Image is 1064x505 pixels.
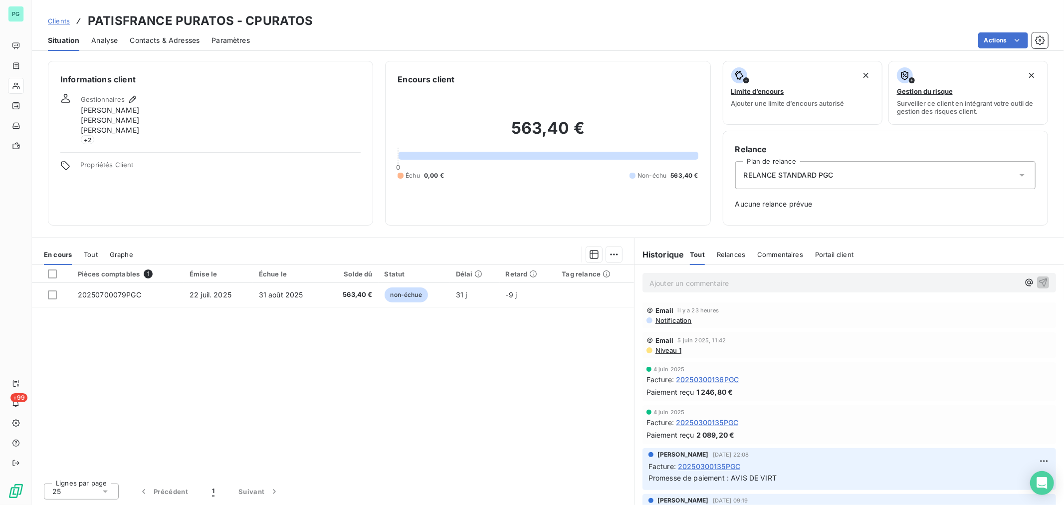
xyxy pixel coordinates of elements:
div: Délai [456,270,494,278]
div: Tag relance [562,270,628,278]
span: Gestion du risque [897,87,953,95]
span: Clients [48,17,70,25]
span: 563,40 € [331,290,373,300]
span: 4 juin 2025 [653,366,685,372]
span: Propriétés Client [80,161,361,175]
span: Promesse de paiement : AVIS DE VIRT [648,474,777,482]
span: 563,40 € [670,171,698,180]
button: Gestion du risqueSurveiller ce client en intégrant votre outil de gestion des risques client. [888,61,1048,125]
span: il y a 23 heures [678,307,719,313]
span: [PERSON_NAME] [657,450,709,459]
span: En cours [44,251,72,258]
span: + 2 [81,135,94,144]
img: Logo LeanPay [8,483,24,499]
span: Échu [406,171,420,180]
div: Open Intercom Messenger [1030,471,1054,495]
h6: Historique [635,249,684,260]
div: PG [8,6,24,22]
span: Ajouter une limite d’encours autorisé [731,99,845,107]
span: Aucune relance prévue [735,199,1036,209]
span: Situation [48,35,79,45]
span: Gestionnaires [81,95,125,103]
span: Surveiller ce client en intégrant votre outil de gestion des risques client. [897,99,1040,115]
h6: Informations client [60,73,361,85]
span: Notification [654,316,692,324]
span: [DATE] 22:08 [713,452,749,458]
span: Non-échu [638,171,666,180]
span: 2 089,20 € [696,430,735,440]
span: 31 août 2025 [259,290,303,299]
div: Solde dû [331,270,373,278]
span: [PERSON_NAME] [81,125,139,135]
span: Tout [84,251,98,258]
span: Email [655,336,674,344]
span: -9 j [506,290,517,299]
span: 31 j [456,290,467,299]
span: Analyse [91,35,118,45]
span: Commentaires [757,251,803,258]
span: 0 [396,163,400,171]
span: 0,00 € [424,171,444,180]
span: 20250300135PGC [676,417,738,428]
span: Portail client [815,251,853,258]
h6: Encours client [398,73,454,85]
span: Niveau 1 [654,346,681,354]
span: Paiement reçu [646,430,694,440]
span: 4 juin 2025 [653,409,685,415]
button: Suivant [226,481,291,502]
span: 25 [52,487,61,497]
span: 20250300135PGC [678,461,740,472]
div: Émise le [190,270,247,278]
span: 20250700079PGC [78,290,141,299]
span: Email [655,306,674,314]
span: Paramètres [212,35,250,45]
span: [DATE] 09:19 [713,498,748,504]
span: Contacts & Adresses [130,35,200,45]
h3: PATISFRANCE PURATOS - CPURATOS [88,12,313,30]
span: [PERSON_NAME] [81,115,139,125]
span: Graphe [110,251,133,258]
span: [PERSON_NAME] [81,105,139,115]
span: Paiement reçu [646,387,694,397]
span: 20250300136PGC [676,374,739,385]
h2: 563,40 € [398,118,698,148]
button: Actions [978,32,1028,48]
span: 22 juil. 2025 [190,290,231,299]
div: Échue le [259,270,319,278]
span: RELANCE STANDARD PGC [744,170,834,180]
h6: Relance [735,143,1036,155]
span: [PERSON_NAME] [657,496,709,505]
span: Facture : [646,374,674,385]
span: 5 juin 2025, 11:42 [678,337,726,343]
button: Précédent [127,481,200,502]
span: 1 [144,269,153,278]
span: +99 [10,393,27,402]
div: Statut [385,270,444,278]
button: Limite d’encoursAjouter une limite d’encours autorisé [723,61,882,125]
span: Facture : [648,461,676,472]
span: Tout [690,251,705,258]
div: Pièces comptables [78,269,178,278]
a: Clients [48,16,70,26]
span: 1 [212,487,214,497]
button: 1 [200,481,226,502]
div: Retard [506,270,550,278]
span: Limite d’encours [731,87,784,95]
span: non-échue [385,287,428,302]
span: Facture : [646,417,674,428]
span: Relances [717,251,745,258]
span: 1 246,80 € [696,387,733,397]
